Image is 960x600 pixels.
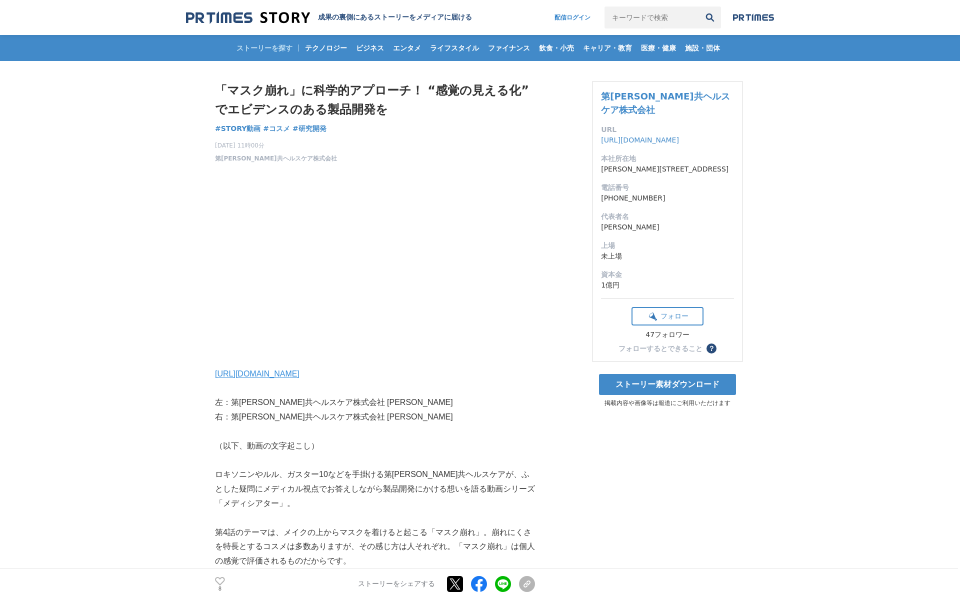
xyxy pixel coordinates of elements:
a: エンタメ [389,35,425,61]
dd: [PERSON_NAME][STREET_ADDRESS] [601,164,734,174]
dd: 1億円 [601,280,734,290]
span: エンタメ [389,43,425,52]
div: フォローするとできること [618,345,702,352]
p: 左：第[PERSON_NAME]共ヘルスケア株式会社 [PERSON_NAME] [215,395,535,410]
p: 右：第[PERSON_NAME]共ヘルスケア株式会社 [PERSON_NAME] [215,410,535,424]
span: #コスメ [263,124,290,133]
span: ファイナンス [484,43,534,52]
a: 施設・団体 [681,35,724,61]
p: 掲載内容や画像等は報道にご利用いただけます [592,399,742,407]
p: ストーリーをシェアする [358,580,435,589]
dt: 代表者名 [601,211,734,222]
span: ライフスタイル [426,43,483,52]
button: ？ [706,343,716,353]
span: 施設・団体 [681,43,724,52]
span: 飲食・小売 [535,43,578,52]
a: ライフスタイル [426,35,483,61]
a: ファイナンス [484,35,534,61]
span: [DATE] 11時00分 [215,141,337,150]
a: 成果の裏側にあるストーリーをメディアに届ける 成果の裏側にあるストーリーをメディアに届ける [186,11,472,24]
dt: 本社所在地 [601,153,734,164]
span: キャリア・教育 [579,43,636,52]
p: 第4話のテーマは、メイクの上からマスクを着けると起こる「マスク崩れ」。崩れにくさを特長とするコスメは多数ありますが、その感じ方は人それぞれ。「マスク崩れ」は個人の感覚で評価されるものだからです。 [215,525,535,568]
img: 成果の裏側にあるストーリーをメディアに届ける [186,11,310,24]
p: （以下、動画の文字起こし） [215,439,535,453]
img: prtimes [733,13,774,21]
a: 飲食・小売 [535,35,578,61]
a: #コスメ [263,123,290,134]
span: 医療・健康 [637,43,680,52]
button: 検索 [699,6,721,28]
a: 第[PERSON_NAME]共ヘルスケア株式会社 [215,154,337,163]
a: 配信ログイン [544,6,600,28]
a: [URL][DOMAIN_NAME] [601,136,679,144]
a: #STORY動画 [215,123,260,134]
h1: 「マスク崩れ」に科学的アプローチ！ “感覚の見える化”でエビデンスのある製品開発を [215,81,535,119]
p: 8 [215,586,225,591]
dt: 資本金 [601,269,734,280]
button: フォロー [631,307,703,325]
dd: 未上場 [601,251,734,261]
span: ？ [708,345,715,352]
span: テクノロジー [301,43,351,52]
dt: 上場 [601,240,734,251]
h2: 成果の裏側にあるストーリーをメディアに届ける [318,13,472,22]
a: ビジネス [352,35,388,61]
a: [URL][DOMAIN_NAME] [215,369,299,378]
div: 47フォロワー [631,330,703,339]
span: ビジネス [352,43,388,52]
span: #STORY動画 [215,124,260,133]
a: 医療・健康 [637,35,680,61]
input: キーワードで検索 [604,6,699,28]
span: #研究開発 [292,124,326,133]
p: ロキソニンやルル、ガスター10などを手掛ける第[PERSON_NAME]共ヘルスケアが、ふとした疑問にメディカル視点でお答えしながら製品開発にかける想いを語る動画シリーズ「メディシアター」。 [215,467,535,510]
a: #研究開発 [292,123,326,134]
dd: [PERSON_NAME] [601,222,734,232]
a: 第[PERSON_NAME]共ヘルスケア株式会社 [601,91,729,115]
dd: [PHONE_NUMBER] [601,193,734,203]
a: ストーリー素材ダウンロード [599,374,736,395]
a: テクノロジー [301,35,351,61]
dt: 電話番号 [601,182,734,193]
a: キャリア・教育 [579,35,636,61]
dt: URL [601,124,734,135]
